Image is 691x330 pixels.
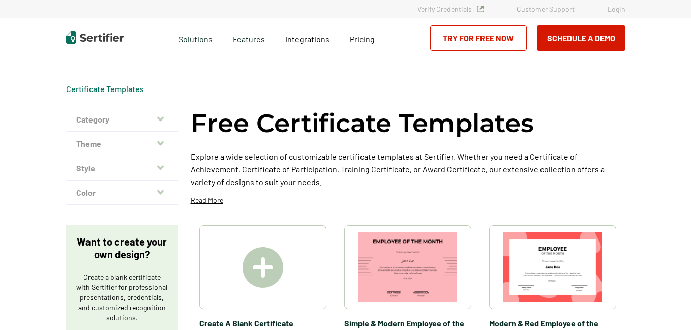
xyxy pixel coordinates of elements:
p: Explore a wide selection of customizable certificate templates at Sertifier. Whether you need a C... [191,150,625,188]
a: Try for Free Now [430,25,527,51]
button: Theme [66,132,178,156]
img: Sertifier | Digital Credentialing Platform [66,31,124,44]
span: Integrations [285,34,329,44]
button: Style [66,156,178,181]
span: Pricing [350,34,375,44]
img: Verified [477,6,484,12]
a: Customer Support [517,5,575,13]
img: Modern & Red Employee of the Month Certificate Template [503,232,602,302]
a: Certificate Templates [66,84,144,94]
h1: Free Certificate Templates [191,107,534,140]
span: Features [233,32,265,44]
a: Login [608,5,625,13]
p: Read More [191,195,223,205]
img: Simple & Modern Employee of the Month Certificate Template [358,232,457,302]
img: Create A Blank Certificate [243,247,283,288]
button: Category [66,107,178,132]
div: Breadcrumb [66,84,144,94]
p: Create a blank certificate with Sertifier for professional presentations, credentials, and custom... [76,272,168,323]
button: Color [66,181,178,205]
a: Pricing [350,32,375,44]
a: Integrations [285,32,329,44]
p: Want to create your own design? [76,235,168,261]
span: Solutions [178,32,213,44]
a: Verify Credentials [417,5,484,13]
span: Create A Blank Certificate [199,317,326,329]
